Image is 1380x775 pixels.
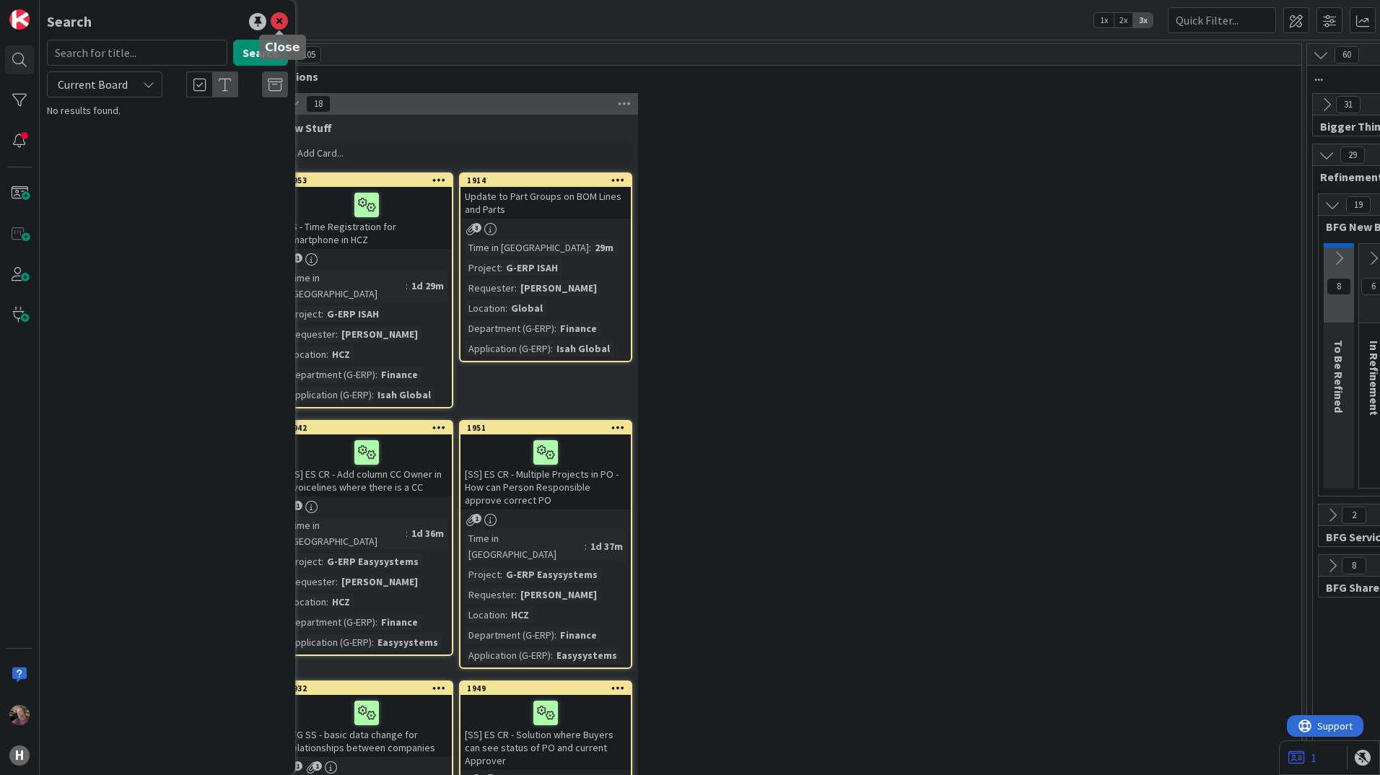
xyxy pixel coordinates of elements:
[472,514,481,523] span: 1
[408,525,447,541] div: 1d 36m
[58,77,128,92] span: Current Board
[554,320,556,336] span: :
[328,346,354,362] div: HCZ
[1168,7,1276,33] input: Quick Filter...
[286,553,321,569] div: Project
[465,260,500,276] div: Project
[465,607,505,623] div: Location
[406,278,408,294] span: :
[326,346,328,362] span: :
[377,367,422,382] div: Finance
[328,594,354,610] div: HCZ
[500,566,502,582] span: :
[553,647,621,663] div: Easysystems
[286,574,336,590] div: Requester
[465,566,500,582] div: Project
[323,553,422,569] div: G-ERP Easysystems
[293,253,302,263] span: 1
[47,103,288,118] div: No results found.
[286,517,406,549] div: Time in [GEOGRAPHIC_DATA]
[336,574,338,590] span: :
[459,420,632,669] a: 1951[SS] ES CR - Multiple Projects in PO - How can Person Responsible approve correct POTime in [...
[281,187,452,249] div: SS - Time Registration for Smartphone in HCZ
[517,280,601,296] div: [PERSON_NAME]
[286,614,375,630] div: Department (G-ERP)
[589,240,591,255] span: :
[47,40,227,66] input: Search for title...
[408,278,447,294] div: 1d 29m
[286,387,372,403] div: Application (G-ERP)
[9,705,30,725] img: BF
[515,587,517,603] span: :
[406,525,408,541] span: :
[306,95,331,113] span: 18
[465,240,589,255] div: Time in [GEOGRAPHIC_DATA]
[9,9,30,30] img: Visit kanbanzone.com
[280,172,453,408] a: 1953SS - Time Registration for Smartphone in HCZTime in [GEOGRAPHIC_DATA]:1d 29mProject:G-ERP ISA...
[9,745,30,766] div: H
[467,423,631,433] div: 1951
[288,423,452,433] div: 1942
[507,607,533,623] div: HCZ
[377,614,422,630] div: Finance
[1114,13,1133,27] span: 2x
[280,121,332,135] span: New Stuff
[297,146,344,159] span: Add Card...
[460,174,631,219] div: 1914Update to Part Groups on BOM Lines and Parts
[286,346,326,362] div: Location
[281,682,452,757] div: 1932BFG SS - basic data change for Relationships between companies
[372,387,374,403] span: :
[375,367,377,382] span: :
[338,574,422,590] div: [PERSON_NAME]
[281,682,452,695] div: 1932
[460,421,631,509] div: 1951[SS] ES CR - Multiple Projects in PO - How can Person Responsible approve correct PO
[297,46,321,64] span: 105
[502,260,562,276] div: G-ERP ISAH
[281,421,452,434] div: 1942
[233,40,288,66] button: Search
[30,2,66,19] span: Support
[1288,749,1316,766] a: 1
[460,421,631,434] div: 1951
[375,614,377,630] span: :
[1342,507,1366,524] span: 2
[507,300,546,316] div: Global
[286,306,321,322] div: Project
[293,761,302,771] span: 1
[281,174,452,249] div: 1953SS - Time Registration for Smartphone in HCZ
[286,634,372,650] div: Application (G-ERP)
[281,421,452,496] div: 1942[SS] ES CR - Add column CC Owner in Invoicelines where there is a CC
[1336,96,1361,113] span: 31
[1327,278,1351,295] span: 8
[465,341,551,356] div: Application (G-ERP)
[313,761,322,771] span: 1
[286,270,406,302] div: Time in [GEOGRAPHIC_DATA]
[553,341,613,356] div: Isah Global
[465,587,515,603] div: Requester
[326,594,328,610] span: :
[265,40,300,54] h5: Close
[459,172,632,362] a: 1914Update to Part Groups on BOM Lines and PartsTime in [GEOGRAPHIC_DATA]:29mProject:G-ERP ISAHRe...
[323,306,383,322] div: G-ERP ISAH
[551,341,553,356] span: :
[460,174,631,187] div: 1914
[472,223,481,232] span: 3
[286,367,375,382] div: Department (G-ERP)
[460,682,631,695] div: 1949
[465,300,505,316] div: Location
[460,695,631,770] div: [SS] ES CR - Solution where Buyers can see status of PO and current Approver
[321,553,323,569] span: :
[281,434,452,496] div: [SS] ES CR - Add column CC Owner in Invoicelines where there is a CC
[460,187,631,219] div: Update to Part Groups on BOM Lines and Parts
[1335,46,1359,64] span: 60
[338,326,422,342] div: [PERSON_NAME]
[374,634,442,650] div: Easysystems
[505,300,507,316] span: :
[505,607,507,623] span: :
[281,695,452,757] div: BFG SS - basic data change for Relationships between companies
[1346,196,1371,214] span: 19
[465,647,551,663] div: Application (G-ERP)
[293,501,302,510] span: 1
[47,11,92,32] div: Search
[585,538,587,554] span: :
